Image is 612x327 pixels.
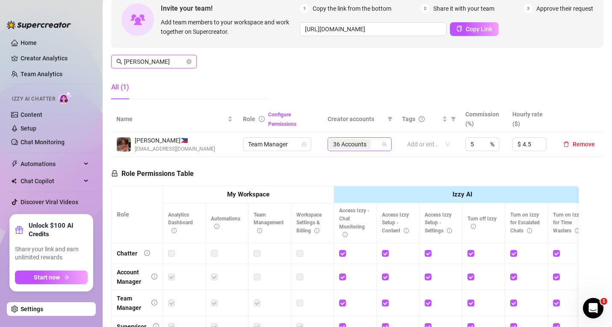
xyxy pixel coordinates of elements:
[451,116,456,122] span: filter
[466,26,492,33] span: Copy Link
[111,82,129,92] div: All (1)
[168,212,193,234] span: Analytics Dashboard
[243,116,255,122] span: Role
[211,216,240,230] span: Automations
[151,273,157,279] span: info-circle
[452,190,472,198] strong: Izzy AI
[259,116,265,122] span: info-circle
[447,228,452,233] span: info-circle
[21,139,65,146] a: Chat Monitoring
[302,142,307,147] span: lock
[124,57,185,66] input: Search members
[15,245,88,262] span: Share your link and earn unlimited rewards
[63,274,69,280] span: arrow-right
[117,137,131,152] img: Kaye Velez
[560,139,598,149] button: Remove
[450,22,499,36] button: Copy Link
[11,178,17,184] img: Chat Copilot
[161,3,300,14] span: Invite your team!
[433,4,494,13] span: Share it with your team
[117,268,145,286] div: Account Manager
[144,250,150,256] span: info-circle
[339,208,370,238] span: Access Izzy - Chat Monitoring
[29,221,88,238] strong: Unlock $100 AI Credits
[111,170,118,177] span: lock
[510,212,540,234] span: Turn on Izzy for Escalated Chats
[527,228,532,233] span: info-circle
[563,141,569,147] span: delete
[12,95,55,103] span: Izzy AI Chatter
[575,228,580,233] span: info-circle
[404,228,409,233] span: info-circle
[328,114,384,124] span: Creator accounts
[15,271,88,284] button: Start nowarrow-right
[116,114,226,124] span: Name
[21,125,36,132] a: Setup
[21,111,42,118] a: Content
[300,4,309,13] span: 1
[34,274,60,281] span: Start now
[227,190,269,198] strong: My Workspace
[419,116,425,122] span: question-circle
[257,228,262,233] span: info-circle
[111,106,238,132] th: Name
[111,169,194,179] h5: Role Permissions Table
[467,216,497,230] span: Turn off Izzy
[15,226,24,234] span: gift
[11,161,18,167] span: thunderbolt
[313,4,391,13] span: Copy the link from the bottom
[117,249,137,258] div: Chatter
[21,174,81,188] span: Chat Copilot
[268,112,296,127] a: Configure Permissions
[117,294,145,312] div: Team Manager
[21,39,37,46] a: Home
[471,224,476,229] span: info-circle
[7,21,71,29] img: logo-BBDzfeDw.svg
[420,4,430,13] span: 2
[214,224,219,229] span: info-circle
[21,51,89,65] a: Creator Analytics
[254,212,284,234] span: Team Management
[387,116,393,122] span: filter
[600,298,607,305] span: 1
[135,136,215,145] span: [PERSON_NAME] 🇵🇭
[135,145,215,153] span: [EMAIL_ADDRESS][DOMAIN_NAME]
[151,300,157,306] span: info-circle
[386,113,394,125] span: filter
[296,212,322,234] span: Workspace Settings & Billing
[314,228,319,233] span: info-circle
[583,298,603,318] iframe: Intercom live chat
[343,232,348,237] span: info-circle
[161,18,296,36] span: Add team members to your workspace and work together on Supercreator.
[112,186,163,243] th: Role
[329,139,370,149] span: 36 Accounts
[449,113,458,125] span: filter
[21,199,78,205] a: Discover Viral Videos
[456,26,462,32] span: copy
[402,114,415,124] span: Tags
[171,228,177,233] span: info-circle
[382,142,387,147] span: team
[553,212,582,234] span: Turn on Izzy for Time Wasters
[21,71,62,77] a: Team Analytics
[523,4,533,13] span: 3
[536,4,593,13] span: Approve their request
[21,306,43,312] a: Settings
[186,59,192,64] button: close-circle
[425,212,452,234] span: Access Izzy Setup - Settings
[59,92,72,104] img: AI Chatter
[382,212,409,234] span: Access Izzy Setup - Content
[21,157,81,171] span: Automations
[248,138,306,151] span: Team Manager
[573,141,595,148] span: Remove
[116,59,122,65] span: search
[507,106,555,132] th: Hourly rate ($)
[460,106,508,132] th: Commission (%)
[333,140,367,149] span: 36 Accounts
